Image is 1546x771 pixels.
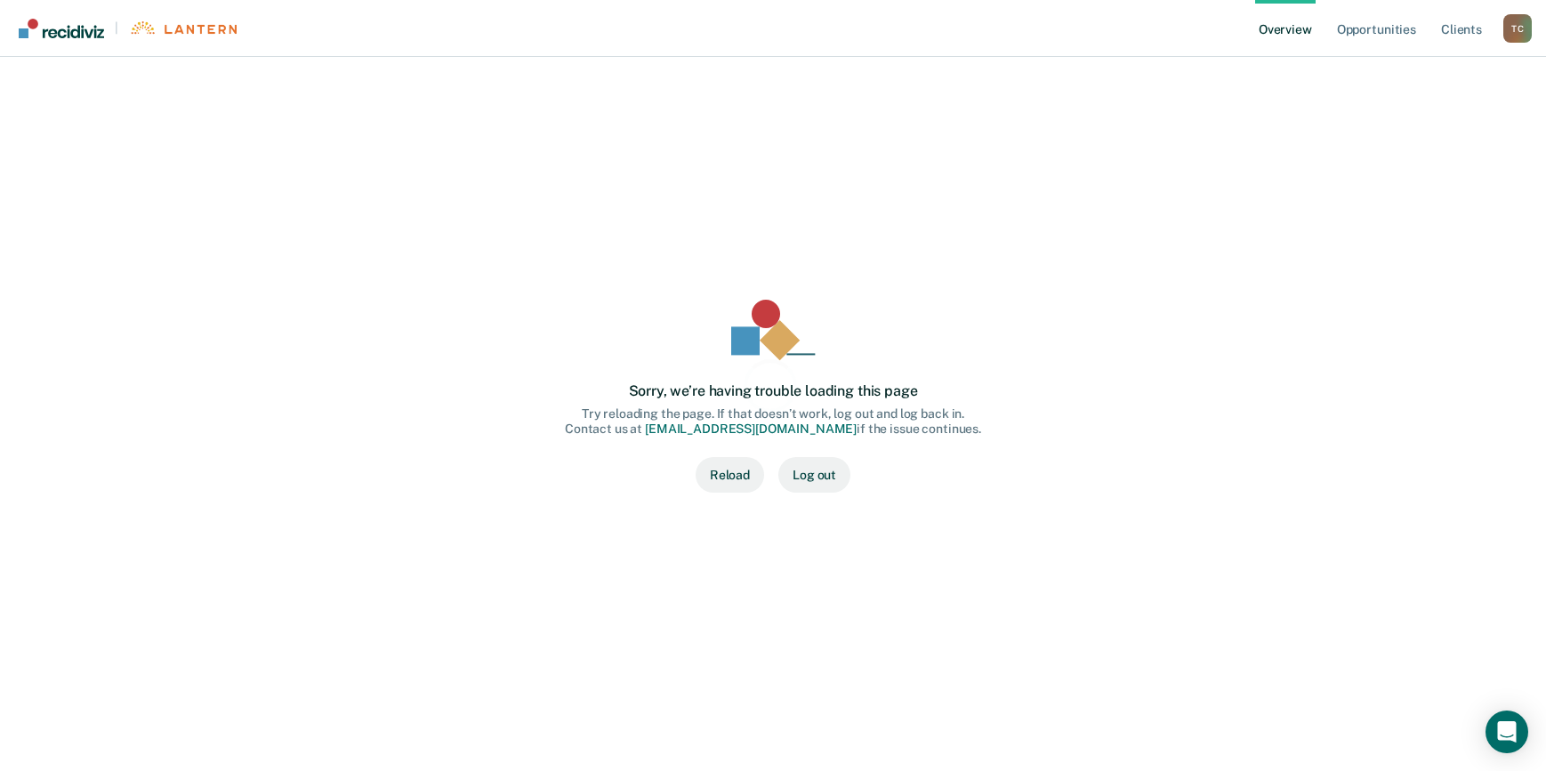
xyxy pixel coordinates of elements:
[778,457,850,493] button: Log out
[19,19,104,38] img: Recidiviz
[1503,14,1532,43] div: T C
[1486,711,1528,753] div: Open Intercom Messenger
[1503,14,1532,43] button: Profile dropdown button
[645,422,857,436] a: [EMAIL_ADDRESS][DOMAIN_NAME]
[696,457,764,493] button: Reload
[104,20,129,36] span: |
[629,382,918,399] div: Sorry, we’re having trouble loading this page
[565,406,981,437] div: Try reloading the page. If that doesn’t work, log out and log back in. Contact us at if the issue...
[129,21,237,35] img: Lantern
